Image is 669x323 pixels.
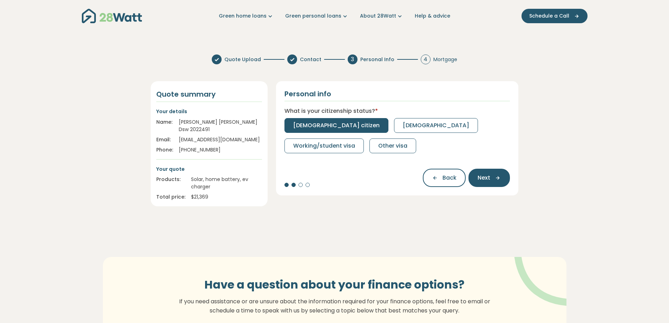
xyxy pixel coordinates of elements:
div: Name: [156,118,173,133]
div: [PERSON_NAME] [PERSON_NAME] Dsw 2022491 [179,118,262,133]
p: Your details [156,108,262,115]
a: About 28Watt [360,12,404,20]
label: What is your citizenship status? [284,107,378,115]
button: Working/student visa [284,138,364,153]
p: Your quote [156,165,262,173]
div: 3 [348,54,358,64]
span: Mortgage [433,56,457,63]
p: If you need assistance or are unsure about the information required for your finance options, fee... [175,297,494,315]
span: Working/student visa [293,142,355,150]
a: Help & advice [415,12,450,20]
button: [DEMOGRAPHIC_DATA] citizen [284,118,388,133]
button: Schedule a Call [522,9,588,23]
span: Back [442,174,457,182]
span: Personal Info [360,56,394,63]
div: 4 [421,54,431,64]
div: [PHONE_NUMBER] [179,146,262,154]
span: Contact [300,56,321,63]
nav: Main navigation [82,7,588,25]
div: Solar, home battery, ev charger [191,176,262,190]
img: vector [496,238,588,306]
h3: Have a question about your finance options? [175,278,494,291]
h2: Personal info [284,90,331,98]
button: Back [423,169,466,187]
div: $ 21,369 [191,193,262,201]
span: Other visa [378,142,407,150]
span: [DEMOGRAPHIC_DATA] citizen [293,121,380,130]
div: Phone: [156,146,173,154]
button: [DEMOGRAPHIC_DATA] [394,118,478,133]
h4: Quote summary [156,90,262,99]
span: [DEMOGRAPHIC_DATA] [403,121,469,130]
button: Next [468,169,510,187]
button: Other visa [369,138,416,153]
div: Email: [156,136,173,143]
div: Total price: [156,193,185,201]
img: 28Watt [82,9,142,23]
div: [EMAIL_ADDRESS][DOMAIN_NAME] [179,136,262,143]
a: Green personal loans [285,12,349,20]
a: Green home loans [219,12,274,20]
span: Schedule a Call [529,12,569,20]
span: Quote Upload [224,56,261,63]
div: Products: [156,176,185,190]
span: Next [478,174,490,182]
